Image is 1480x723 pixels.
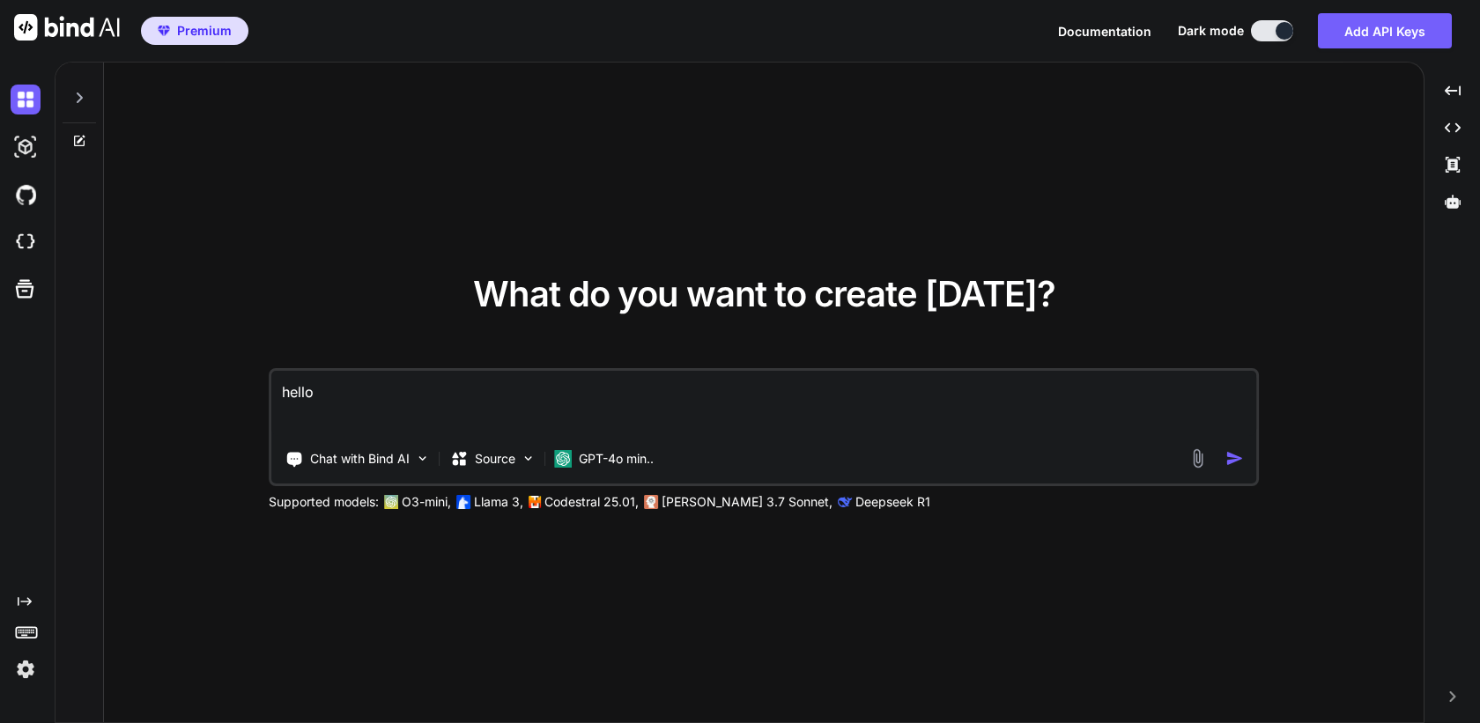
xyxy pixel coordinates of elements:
[14,14,120,41] img: Bind AI
[1188,448,1208,468] img: attachment
[456,495,470,509] img: Llama2
[11,227,41,257] img: cloudideIcon
[838,495,852,509] img: claude
[158,26,170,36] img: premium
[1178,22,1244,40] span: Dark mode
[271,371,1256,436] textarea: hello
[1225,449,1244,468] img: icon
[269,493,379,511] p: Supported models:
[11,180,41,210] img: githubDark
[554,450,572,468] img: GPT-4o mini
[415,451,430,466] img: Pick Tools
[529,496,541,508] img: Mistral-AI
[475,450,515,468] p: Source
[644,495,658,509] img: claude
[177,22,232,40] span: Premium
[855,493,930,511] p: Deepseek R1
[402,493,451,511] p: O3-mini,
[11,132,41,162] img: darkAi-studio
[11,654,41,684] img: settings
[310,450,410,468] p: Chat with Bind AI
[384,495,398,509] img: GPT-4
[473,272,1055,315] span: What do you want to create [DATE]?
[1058,22,1151,41] button: Documentation
[662,493,832,511] p: [PERSON_NAME] 3.7 Sonnet,
[521,451,536,466] img: Pick Models
[11,85,41,114] img: darkChat
[544,493,639,511] p: Codestral 25.01,
[1058,24,1151,39] span: Documentation
[141,17,248,45] button: premiumPremium
[1318,13,1452,48] button: Add API Keys
[474,493,523,511] p: Llama 3,
[579,450,654,468] p: GPT-4o min..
